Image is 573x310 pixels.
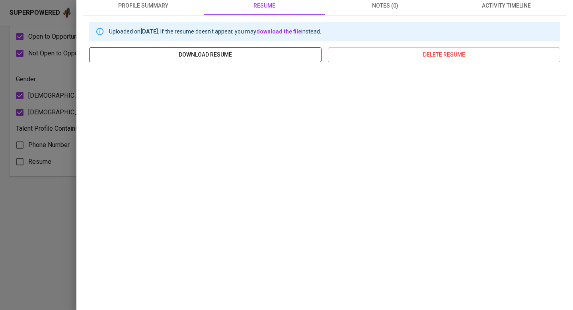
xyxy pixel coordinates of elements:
div: Uploaded on . If the resume doesn't appear, you may instead. [109,24,321,39]
span: resume [209,1,320,11]
span: notes (0) [329,1,441,11]
b: [DATE] [140,28,158,35]
a: download the file [256,28,301,35]
span: profile summary [88,1,199,11]
button: delete resume [328,47,560,62]
span: activity timeline [450,1,562,11]
span: download resume [95,50,315,60]
span: delete resume [334,50,554,60]
button: download resume [89,47,322,62]
iframe: 7350b8f53913b885dab56d944de3a5b4.pdf [89,69,560,308]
